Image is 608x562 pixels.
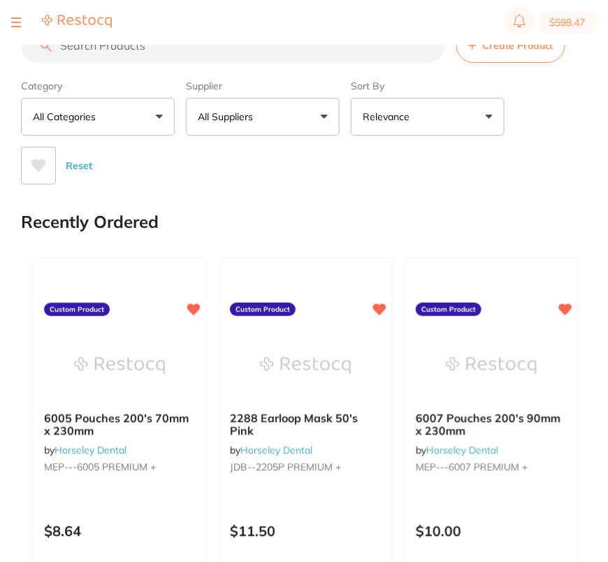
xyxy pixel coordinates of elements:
button: Reset [61,147,96,185]
span: by [44,444,126,456]
a: Horseley Dental [55,444,126,456]
button: $598.47 [539,11,597,34]
small: MEP---6005 PREMIUM + [44,461,195,473]
b: 2288 Earloop Mask 50's Pink [230,412,381,438]
label: Supplier [186,80,340,92]
p: $10.00 [416,523,567,539]
img: Restocq Logo [42,14,112,29]
input: Search Products [21,28,445,63]
img: 6005 Pouches 200's 70mm x 230mm [74,331,165,401]
label: Custom Product [416,303,482,317]
img: 2288 Earloop Mask 50's Pink [260,331,351,401]
p: All Categories [33,110,101,124]
button: Create Product [456,28,565,63]
button: All Suppliers [186,98,340,136]
span: by [416,444,498,456]
p: $8.64 [44,523,195,539]
b: 6007 Pouches 200's 90mm x 230mm [416,412,567,438]
p: $11.50 [230,523,381,539]
label: Category [21,80,175,92]
p: Relevance [363,110,415,124]
small: MEP---6007 PREMIUM + [416,461,567,473]
label: Custom Product [230,303,296,317]
label: Custom Product [44,303,110,317]
span: Create Product [482,40,553,51]
img: 6007 Pouches 200's 90mm x 230mm [446,331,537,401]
h2: Recently Ordered [21,212,159,232]
a: Restocq Logo [42,14,112,31]
a: Horseley Dental [426,444,498,456]
a: Horseley Dental [240,444,312,456]
b: 6005 Pouches 200's 70mm x 230mm [44,412,195,438]
span: by [230,444,312,456]
label: Sort By [351,80,505,92]
button: All Categories [21,98,175,136]
small: JDB--2205P PREMIUM + [230,461,381,473]
p: All Suppliers [198,110,259,124]
button: Relevance [351,98,505,136]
